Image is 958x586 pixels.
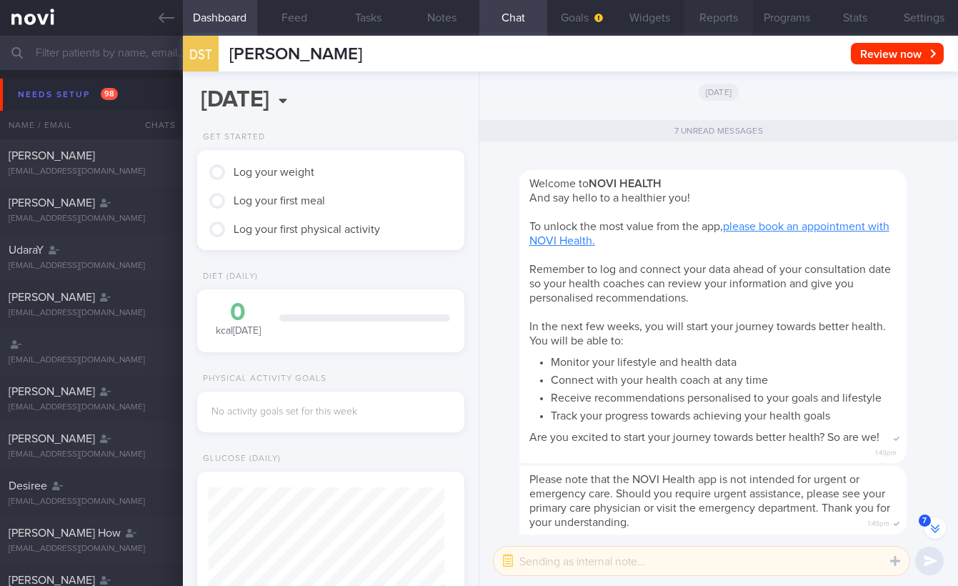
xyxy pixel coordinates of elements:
span: Remember to log and connect your data ahead of your consultation date so your health coaches can ... [529,264,891,304]
span: To unlock the most value from the app, [529,221,889,247]
div: No activity goals set for this week [211,406,449,419]
div: [EMAIL_ADDRESS][DOMAIN_NAME] [9,497,174,507]
div: Chats [126,111,183,139]
span: [PERSON_NAME] [9,197,95,209]
span: [PERSON_NAME] [9,433,95,445]
span: [PERSON_NAME] How [9,527,121,539]
div: Get Started [197,132,265,143]
button: Review now [851,43,944,64]
li: Connect with your health coach at any time [551,369,897,387]
div: [EMAIL_ADDRESS][DOMAIN_NAME] [9,308,174,319]
div: Physical Activity Goals [197,374,326,384]
div: kcal [DATE] [211,300,265,338]
div: 0 [211,300,265,325]
span: In the next few weeks, you will start your journey towards better health. You will be able to: [529,321,886,347]
li: Receive recommendations personalised to your goals and lifestyle [551,387,897,405]
span: [PERSON_NAME] [9,292,95,303]
span: [DATE] [699,84,739,101]
span: [PERSON_NAME] [9,386,95,397]
div: [EMAIL_ADDRESS][DOMAIN_NAME] [9,167,174,177]
div: [EMAIL_ADDRESS][DOMAIN_NAME] [9,544,174,555]
div: [EMAIL_ADDRESS][DOMAIN_NAME] [9,450,174,460]
li: Monitor your lifestyle and health data [551,352,897,369]
span: Please note that the NOVI Health app is not intended for urgent or emergency care. Should you req... [529,474,890,528]
div: [EMAIL_ADDRESS][DOMAIN_NAME] [9,402,174,413]
button: 7 [924,517,946,539]
span: 98 [101,88,118,100]
span: [PERSON_NAME] [9,575,95,586]
div: [EMAIL_ADDRESS][DOMAIN_NAME] [9,214,174,224]
div: Glucose (Daily) [197,454,281,465]
span: 1:49pm [868,515,889,529]
li: Track your progress towards achieving your health goals [551,405,897,423]
span: 7 [919,515,931,527]
span: [PERSON_NAME] [229,46,362,63]
div: Needs setup [14,85,121,104]
span: Are you excited to start your journey towards better health? So are we! [529,432,879,443]
span: UdaraY [9,244,44,256]
div: Diet (Daily) [197,272,258,282]
span: [PERSON_NAME] [9,150,95,162]
strong: NOVI HEALTH [589,178,662,189]
div: DST [179,27,222,82]
div: [EMAIL_ADDRESS][DOMAIN_NAME] [9,355,174,366]
span: And say hello to a healthier you! [529,192,690,204]
span: 1:49pm [875,445,897,458]
span: Desiree [9,480,47,492]
div: [EMAIL_ADDRESS][DOMAIN_NAME] [9,261,174,272]
span: Welcome to [529,178,662,189]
